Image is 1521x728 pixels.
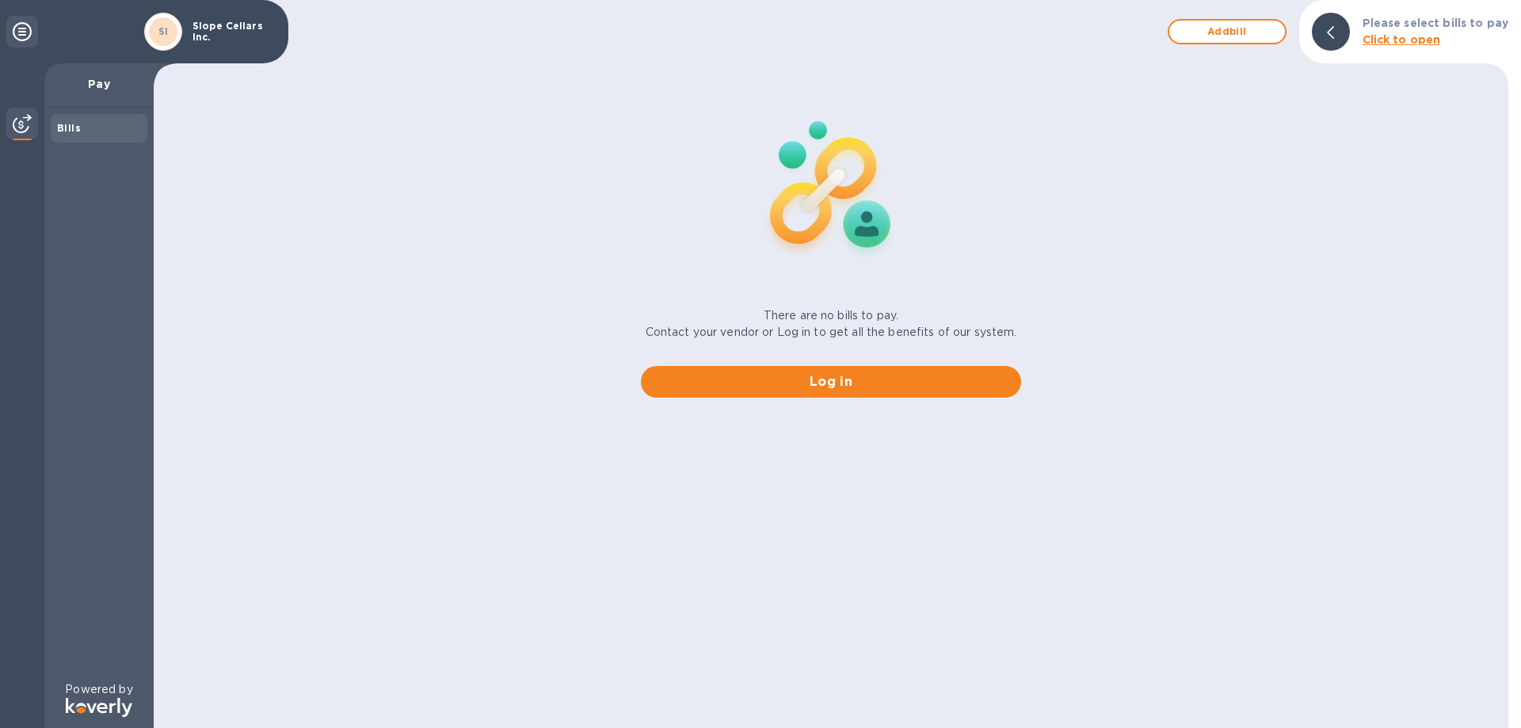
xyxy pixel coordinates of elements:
[654,372,1008,391] span: Log in
[646,307,1017,341] p: There are no bills to pay. Contact your vendor or Log in to get all the benefits of our system.
[66,698,132,717] img: Logo
[65,681,132,698] p: Powered by
[641,366,1021,398] button: Log in
[57,122,81,134] b: Bills
[158,25,169,37] b: SI
[57,76,141,92] p: Pay
[193,21,272,43] p: Slope Cellars Inc.
[1363,17,1508,29] b: Please select bills to pay
[1168,19,1287,44] button: Addbill
[1182,22,1272,41] span: Add bill
[1363,33,1441,46] b: Click to open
